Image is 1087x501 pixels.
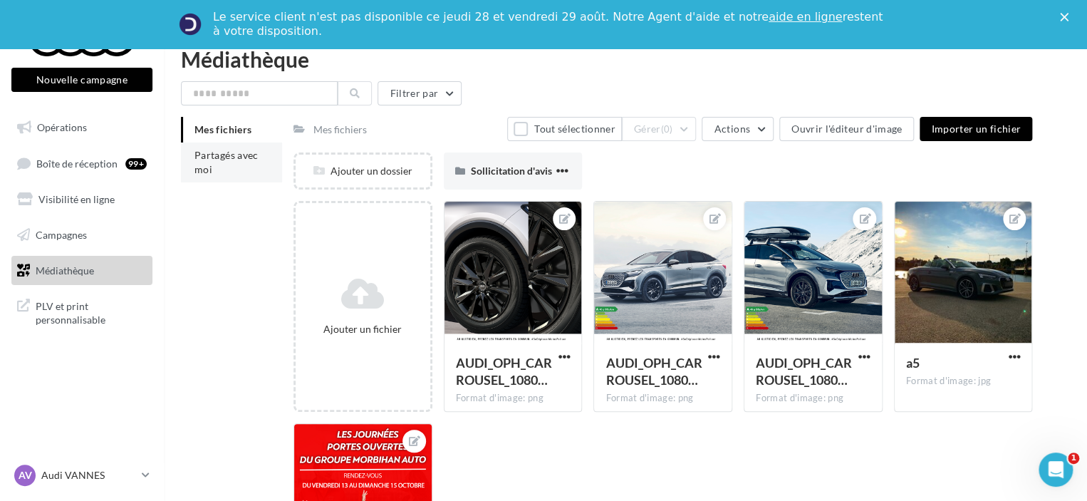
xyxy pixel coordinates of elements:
span: Boîte de réception [36,157,118,169]
span: Partagés avec moi [194,149,259,175]
iframe: Intercom live chat [1039,453,1073,487]
a: Opérations [9,113,155,143]
span: (0) [661,123,673,135]
span: Mes fichiers [194,123,251,135]
div: Format d'image: jpg [906,375,1021,388]
span: AV [19,468,32,482]
button: Tout sélectionner [507,117,621,141]
span: a5 [906,355,920,371]
a: aide en ligne [769,10,842,24]
span: Opérations [37,121,87,133]
p: Audi VANNES [41,468,136,482]
button: Ouvrir l'éditeur d'image [779,117,914,141]
button: Importer un fichier [920,117,1032,141]
div: Le service client n'est pas disponible ce jeudi 28 et vendredi 29 août. Notre Agent d'aide et not... [213,10,885,38]
button: Filtrer par [378,81,462,105]
a: Boîte de réception99+ [9,148,155,179]
div: Médiathèque [181,48,1070,70]
a: AV Audi VANNES [11,462,152,489]
div: Format d'image: png [756,392,870,405]
span: AUDI_OPH_CARROUSEL_1080x1080_PNEUMATIQUES_TRANSPORTSCOMMUN [456,355,552,388]
a: PLV et print personnalisable [9,291,155,333]
div: Mes fichiers [313,123,367,137]
a: Visibilité en ligne [9,185,155,215]
span: Visibilité en ligne [38,193,115,205]
button: Nouvelle campagne [11,68,152,92]
div: 99+ [125,158,147,170]
a: Médiathèque [9,256,155,286]
span: Actions [714,123,749,135]
span: 1 [1068,453,1079,464]
div: Format d'image: png [605,392,720,405]
button: Gérer(0) [622,117,697,141]
span: AUDI_OPH_CARROUSEL_1080x1080_ACCESSOIRES_TRANSPORTSCOMMUN [756,355,852,388]
span: Importer un fichier [931,123,1021,135]
span: Sollicitation d'avis [471,165,552,177]
span: AUDI_OPH_CARROUSEL_1080x1080_ENTRETIEN_TRANSPORTSCOMMUN [605,355,702,388]
img: Profile image for Service-Client [179,13,202,36]
div: Format d'image: png [456,392,571,405]
div: Fermer [1060,13,1074,21]
span: Médiathèque [36,264,94,276]
span: PLV et print personnalisable [36,296,147,327]
span: Campagnes [36,229,87,241]
button: Actions [702,117,773,141]
a: Campagnes [9,220,155,250]
div: Ajouter un fichier [301,322,425,336]
div: Ajouter un dossier [296,164,430,178]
